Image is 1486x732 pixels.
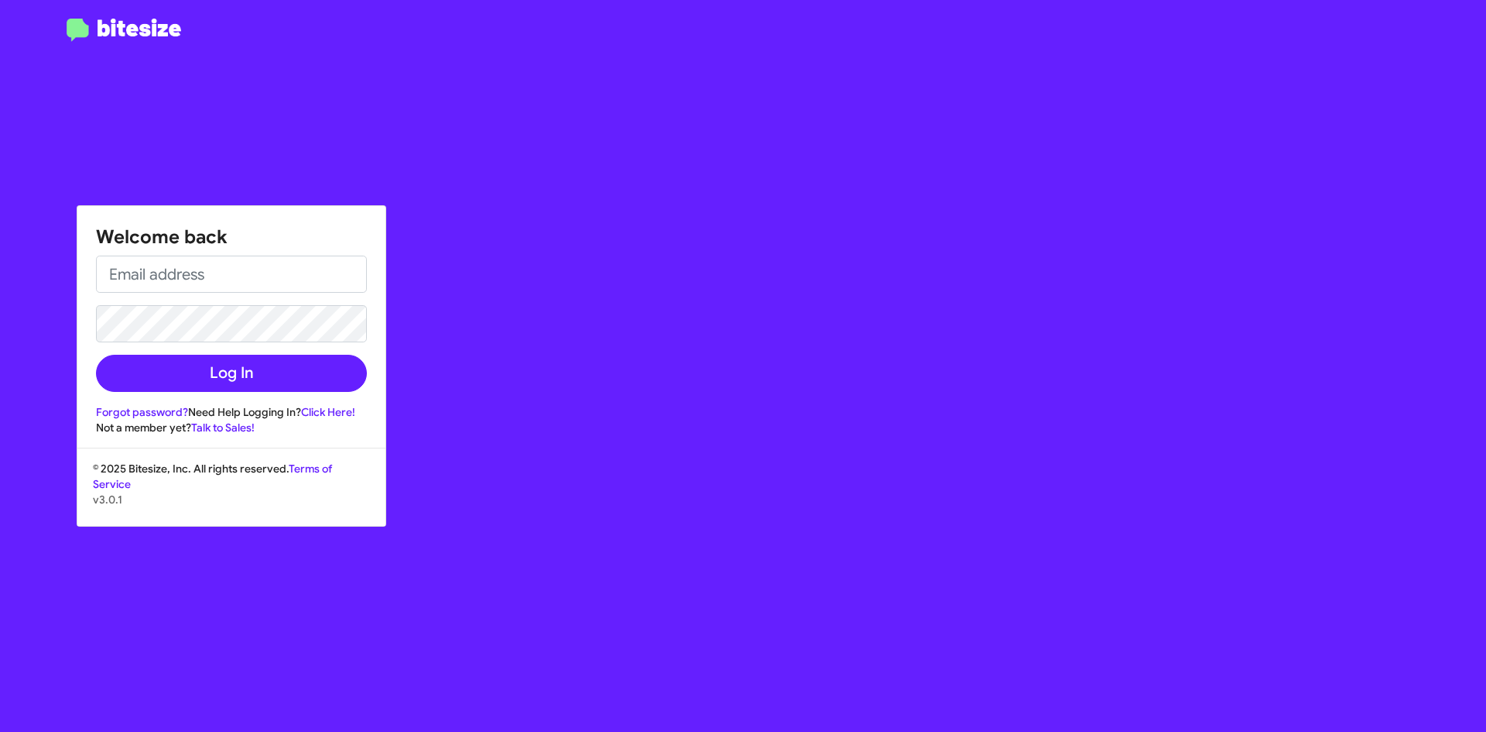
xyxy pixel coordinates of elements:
div: Not a member yet? [96,420,367,435]
h1: Welcome back [96,225,367,249]
a: Forgot password? [96,405,188,419]
a: Click Here! [301,405,355,419]
button: Log In [96,355,367,392]
div: Need Help Logging In? [96,404,367,420]
div: © 2025 Bitesize, Inc. All rights reserved. [77,461,385,526]
input: Email address [96,256,367,293]
p: v3.0.1 [93,492,370,507]
a: Talk to Sales! [191,421,255,435]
